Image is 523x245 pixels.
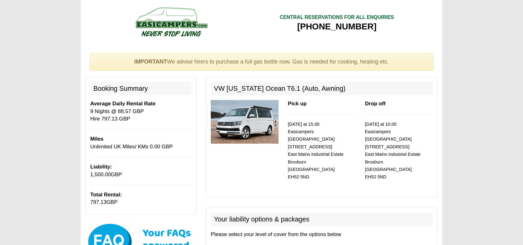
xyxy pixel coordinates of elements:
strong: IMPORTANT [134,59,167,65]
p: GBP [90,191,192,206]
b: Drop off [365,101,385,107]
span: 1,500.00 [90,172,111,177]
h2: VW [US_STATE] Ocean T6.1 (Auto, Awning) [211,82,433,95]
p: 9 Nights @ 88.57 GBP Hire 797.13 GBP [90,100,192,123]
small: [DATE] at 15.00 Easicampers [GEOGRAPHIC_DATA] [STREET_ADDRESS] East Mains Industrial Estate Broxb... [288,122,343,180]
b: Average Daily Rental Rate [90,101,155,107]
p: Please select your level of cover from the options below [211,231,433,238]
small: [DATE] at 10.00 Easicampers [GEOGRAPHIC_DATA] [STREET_ADDRESS] East Mains Industrial Estate Broxb... [365,122,421,180]
span: 797.13 [90,199,106,205]
p: Unlimited UK Miles/ KMs 0.00 GBP [90,135,192,151]
b: Miles [90,136,104,142]
div: [PHONE_NUMBER] [280,21,394,32]
img: campers-checkout-logo.png [113,5,230,39]
p: GBP [90,163,192,178]
b: Total Rental: [90,192,122,198]
h2: Your liability options & packages [211,212,433,226]
b: Pick up [288,101,307,107]
div: CENTRAL RESERVATIONS FOR ALL ENQUIRIES [280,14,394,21]
b: Liability: [90,164,112,170]
div: We advise hirers to purchase a full gas bottle now. Gas is needed for cooking, heating etc. [90,53,433,71]
h2: Booking Summary [90,82,192,95]
img: 315.jpg [211,100,279,144]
